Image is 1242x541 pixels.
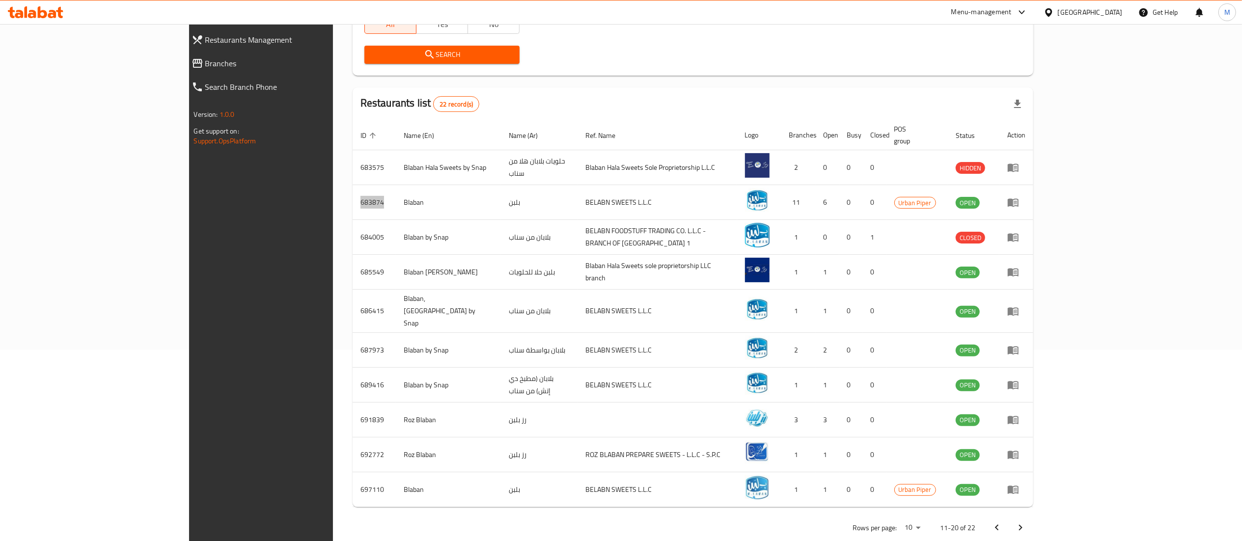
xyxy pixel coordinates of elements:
[956,232,985,243] div: CLOSED
[369,17,413,31] span: All
[1224,7,1230,18] span: M
[578,150,737,185] td: Blaban Hala Sweets Sole Proprietorship L.L.C
[781,290,816,333] td: 1
[853,522,897,534] p: Rows per page:
[781,150,816,185] td: 2
[1007,449,1025,460] div: Menu
[956,379,980,391] span: OPEN
[205,81,388,93] span: Search Branch Phone
[781,255,816,290] td: 1
[501,185,578,220] td: بلبن
[816,255,839,290] td: 1
[816,150,839,185] td: 0
[737,120,781,150] th: Logo
[1007,344,1025,356] div: Menu
[578,472,737,507] td: BELABN SWEETS L.L.C
[353,120,1034,507] table: enhanced table
[816,403,839,437] td: 3
[396,150,501,185] td: Blaban Hala Sweets by Snap
[863,220,886,255] td: 1
[745,153,770,178] img: Blaban Hala Sweets by Snap
[194,108,218,121] span: Version:
[396,403,501,437] td: Roz Blaban
[501,403,578,437] td: رز بلبن
[501,150,578,185] td: حلويات بلابان هلا من سناب
[578,185,737,220] td: BELABN SWEETS L.L.C
[578,290,737,333] td: BELABN SWEETS L.L.C
[956,484,980,495] span: OPEN
[396,368,501,403] td: Blaban by Snap
[956,484,980,496] div: OPEN
[501,472,578,507] td: بلبن
[781,403,816,437] td: 3
[951,6,1012,18] div: Menu-management
[863,333,886,368] td: 0
[956,267,980,278] span: OPEN
[839,333,863,368] td: 0
[816,120,839,150] th: Open
[894,123,937,147] span: POS group
[956,345,980,356] div: OPEN
[781,220,816,255] td: 1
[956,130,988,141] span: Status
[745,336,770,360] img: Blaban by Snap
[863,403,886,437] td: 0
[863,368,886,403] td: 0
[396,437,501,472] td: Roz Blaban
[745,258,770,282] img: Blaban Hala Sweet
[956,162,985,174] span: HIDDEN
[1058,7,1123,18] div: [GEOGRAPHIC_DATA]
[501,290,578,333] td: بلابان من سناب
[745,188,770,213] img: Blaban
[578,437,737,472] td: ROZ BLABAN PREPARE SWEETS - L.L.C - S.P.C
[396,472,501,507] td: Blaban
[184,52,396,75] a: Branches
[863,150,886,185] td: 0
[1007,162,1025,173] div: Menu
[472,17,516,31] span: No
[816,472,839,507] td: 1
[839,437,863,472] td: 0
[839,368,863,403] td: 0
[1007,196,1025,208] div: Menu
[781,333,816,368] td: 2
[501,368,578,403] td: بلابان (مطبخ دي إتش) من سناب
[745,297,770,322] img: Blaban, Business Bay by Snap
[433,96,479,112] div: Total records count
[839,150,863,185] td: 0
[184,28,396,52] a: Restaurants Management
[1007,266,1025,278] div: Menu
[194,125,239,137] span: Get support on:
[1007,305,1025,317] div: Menu
[360,130,379,141] span: ID
[781,185,816,220] td: 11
[816,220,839,255] td: 0
[863,120,886,150] th: Closed
[956,306,980,317] span: OPEN
[205,34,388,46] span: Restaurants Management
[985,516,1009,540] button: Previous page
[1007,231,1025,243] div: Menu
[420,17,464,31] span: Yes
[956,197,980,209] span: OPEN
[1007,484,1025,495] div: Menu
[509,130,551,141] span: Name (Ar)
[816,290,839,333] td: 1
[578,220,737,255] td: BELABN FOODSTUFF TRADING CO. L.L.C - BRANCH OF [GEOGRAPHIC_DATA] 1
[745,440,770,465] img: Roz Blaban
[434,100,479,109] span: 22 record(s)
[839,290,863,333] td: 0
[956,306,980,318] div: OPEN
[816,437,839,472] td: 1
[816,368,839,403] td: 1
[1007,379,1025,391] div: Menu
[501,220,578,255] td: بلابان من سناب
[863,255,886,290] td: 0
[396,333,501,368] td: Blaban by Snap
[863,290,886,333] td: 0
[863,472,886,507] td: 0
[839,120,863,150] th: Busy
[220,108,235,121] span: 1.0.0
[501,333,578,368] td: بلابان بواسطة سناب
